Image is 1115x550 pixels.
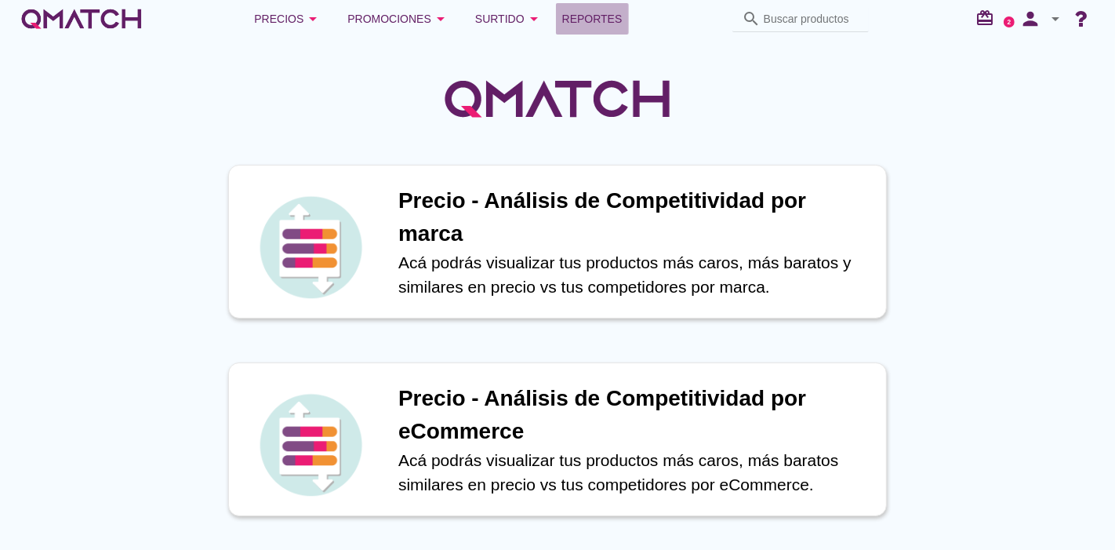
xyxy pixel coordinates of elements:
i: arrow_drop_down [431,9,450,28]
img: icon [256,192,365,302]
a: 2 [1004,16,1015,27]
a: Reportes [556,3,629,35]
i: arrow_drop_down [525,9,543,28]
div: Surtido [475,9,543,28]
input: Buscar productos [764,6,859,31]
button: Surtido [463,3,556,35]
button: Precios [242,3,335,35]
a: white-qmatch-logo [19,3,144,35]
i: search [742,9,761,28]
img: icon [256,390,365,500]
h1: Precio - Análisis de Competitividad por marca [398,184,870,250]
div: Promociones [347,9,450,28]
img: QMatchLogo [440,60,675,138]
i: person [1015,8,1046,30]
button: Promociones [335,3,463,35]
i: arrow_drop_down [303,9,322,28]
i: redeem [975,9,1001,27]
p: Acá podrás visualizar tus productos más caros, más baratos similares en precio vs tus competidore... [398,448,870,497]
h1: Precio - Análisis de Competitividad por eCommerce [398,382,870,448]
span: Reportes [562,9,623,28]
a: iconPrecio - Análisis de Competitividad por marcaAcá podrás visualizar tus productos más caros, m... [206,165,909,319]
p: Acá podrás visualizar tus productos más caros, más baratos y similares en precio vs tus competido... [398,250,870,300]
div: Precios [254,9,322,28]
a: iconPrecio - Análisis de Competitividad por eCommerceAcá podrás visualizar tus productos más caro... [206,362,909,516]
i: arrow_drop_down [1046,9,1065,28]
text: 2 [1008,18,1011,25]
